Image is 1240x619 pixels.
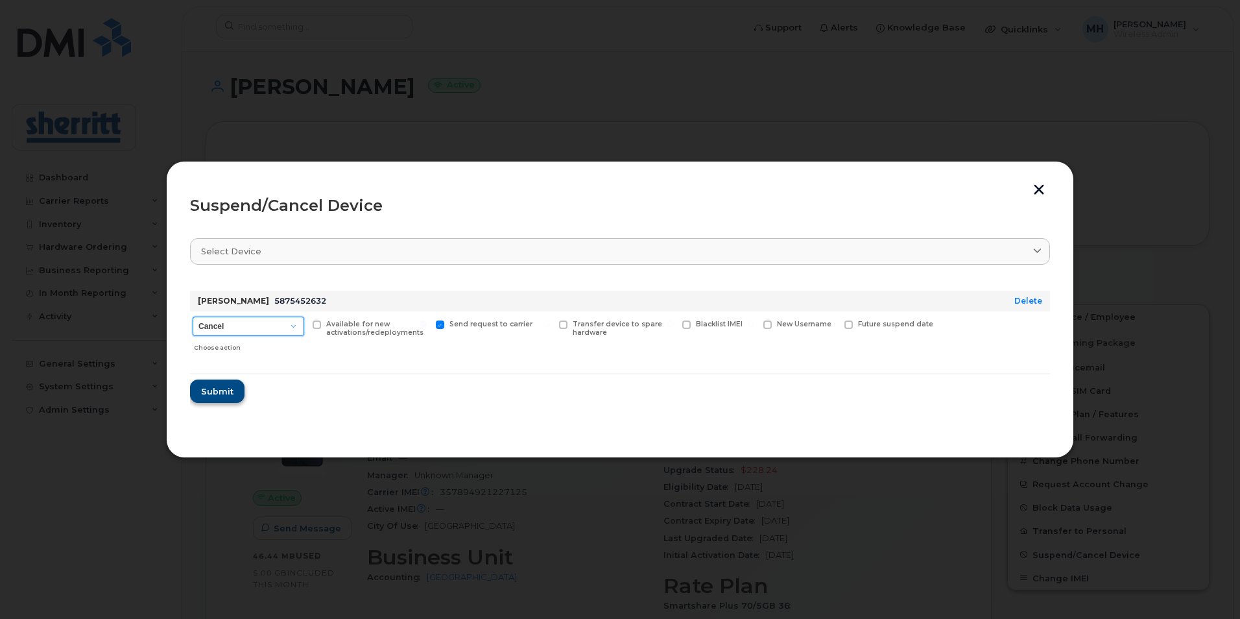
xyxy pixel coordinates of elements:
[1014,296,1042,306] a: Delete
[274,296,326,306] span: 5875452632
[198,296,269,306] strong: [PERSON_NAME]
[201,245,261,258] span: Select device
[297,321,304,327] input: Available for new activations/redeployments
[190,198,1050,213] div: Suspend/Cancel Device
[858,320,933,328] span: Future suspend date
[667,321,673,327] input: Blacklist IMEI
[449,320,532,328] span: Send request to carrier
[573,320,662,337] span: Transfer device to spare hardware
[326,320,423,337] span: Available for new activations/redeployments
[194,337,304,353] div: Choose action
[829,321,835,327] input: Future suspend date
[748,321,754,327] input: New Username
[777,320,831,328] span: New Username
[190,380,244,403] button: Submit
[190,238,1050,265] a: Select device
[543,321,550,327] input: Transfer device to spare hardware
[696,320,743,328] span: Blacklist IMEI
[420,321,427,327] input: Send request to carrier
[201,385,233,398] span: Submit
